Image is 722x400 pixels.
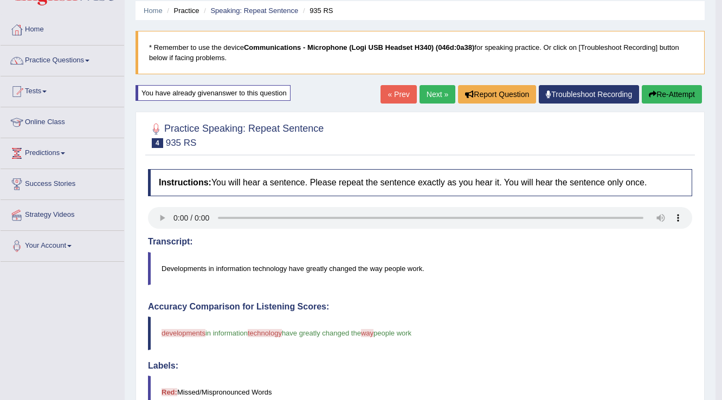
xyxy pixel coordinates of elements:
[148,237,692,247] h4: Transcript:
[144,7,163,15] a: Home
[282,329,361,337] span: have greatly changed the
[162,388,177,396] b: Red:
[152,138,163,148] span: 4
[159,178,211,187] b: Instructions:
[148,169,692,196] h4: You will hear a sentence. Please repeat the sentence exactly as you hear it. You will hear the se...
[164,5,199,16] li: Practice
[539,85,639,104] a: Troubleshoot Recording
[148,252,692,285] blockquote: Developments in information technology have greatly changed the way people work.
[361,329,373,337] span: way
[420,85,455,104] a: Next »
[1,107,124,134] a: Online Class
[300,5,333,16] li: 935 RS
[1,231,124,258] a: Your Account
[1,46,124,73] a: Practice Questions
[136,85,291,101] div: You have already given answer to this question
[248,329,282,337] span: technology
[205,329,248,337] span: in information
[458,85,536,104] button: Report Question
[381,85,416,104] a: « Prev
[1,200,124,227] a: Strategy Videos
[148,302,692,312] h4: Accuracy Comparison for Listening Scores:
[1,15,124,42] a: Home
[210,7,298,15] a: Speaking: Repeat Sentence
[136,31,705,74] blockquote: * Remember to use the device for speaking practice. Or click on [Troubleshoot Recording] button b...
[1,76,124,104] a: Tests
[166,138,197,148] small: 935 RS
[148,121,324,148] h2: Practice Speaking: Repeat Sentence
[148,361,692,371] h4: Labels:
[1,138,124,165] a: Predictions
[642,85,702,104] button: Re-Attempt
[1,169,124,196] a: Success Stories
[373,329,411,337] span: people work
[244,43,474,51] b: Communications - Microphone (Logi USB Headset H340) (046d:0a38)
[162,329,205,337] span: developments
